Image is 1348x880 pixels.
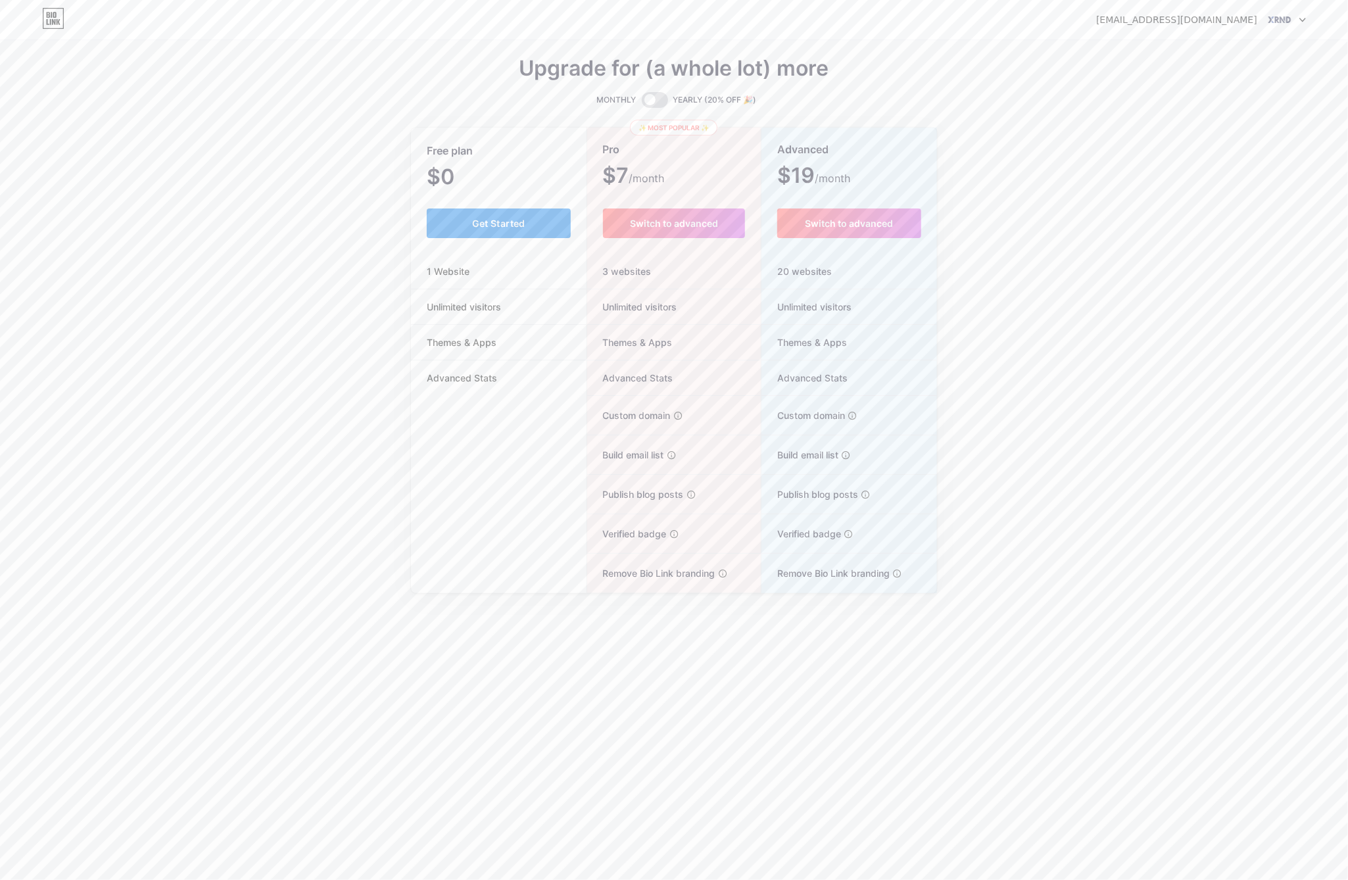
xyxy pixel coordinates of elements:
[587,527,667,541] span: Verified badge
[587,371,673,385] span: Advanced Stats
[587,487,684,501] span: Publish blog posts
[587,300,677,314] span: Unlimited visitors
[761,408,845,422] span: Custom domain
[761,300,852,314] span: Unlimited visitors
[761,448,838,462] span: Build email list
[777,208,921,238] button: Switch to advanced
[603,138,620,161] span: Pro
[777,168,850,186] span: $19
[761,335,847,349] span: Themes & Apps
[587,566,715,580] span: Remove Bio Link branding
[761,371,848,385] span: Advanced Stats
[427,139,473,162] span: Free plan
[815,170,850,186] span: /month
[472,218,525,229] span: Get Started
[777,138,829,161] span: Advanced
[630,120,717,135] div: ✨ Most popular ✨
[427,169,490,187] span: $0
[761,527,841,541] span: Verified badge
[1096,13,1257,27] div: [EMAIL_ADDRESS][DOMAIN_NAME]
[673,93,757,107] span: YEARLY (20% OFF 🎉)
[603,208,746,238] button: Switch to advanced
[587,448,664,462] span: Build email list
[411,335,512,349] span: Themes & Apps
[761,254,937,289] div: 20 websites
[630,218,718,229] span: Switch to advanced
[597,93,637,107] span: MONTHLY
[761,487,858,501] span: Publish blog posts
[587,408,671,422] span: Custom domain
[629,170,665,186] span: /month
[1267,7,1292,32] img: Sagie Levy
[603,168,665,186] span: $7
[806,218,894,229] span: Switch to advanced
[519,61,829,76] span: Upgrade for (a whole lot) more
[427,208,571,238] button: Get Started
[411,371,513,385] span: Advanced Stats
[411,300,517,314] span: Unlimited visitors
[587,254,761,289] div: 3 websites
[587,335,673,349] span: Themes & Apps
[411,264,485,278] span: 1 Website
[761,566,890,580] span: Remove Bio Link branding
